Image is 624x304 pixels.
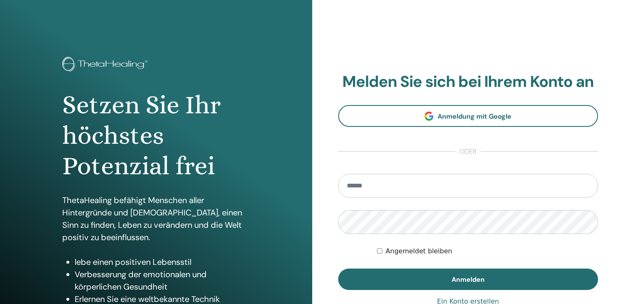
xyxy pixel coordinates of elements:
[338,105,598,127] a: Anmeldung mit Google
[338,72,598,91] h2: Melden Sie sich bei Ihrem Konto an
[62,90,250,182] h1: Setzen Sie Ihr höchstes Potenzial frei
[377,246,598,256] div: Keep me authenticated indefinitely or until I manually logout
[452,275,485,284] span: Anmelden
[438,112,511,121] span: Anmeldung mit Google
[455,147,481,157] span: oder
[75,256,250,268] li: lebe einen positiven Lebensstil
[75,268,250,293] li: Verbesserung der emotionalen und körperlichen Gesundheit
[386,246,452,256] label: Angemeldet bleiben
[62,194,250,243] p: ThetaHealing befähigt Menschen aller Hintergründe und [DEMOGRAPHIC_DATA], einen Sinn zu finden, L...
[338,269,598,290] button: Anmelden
